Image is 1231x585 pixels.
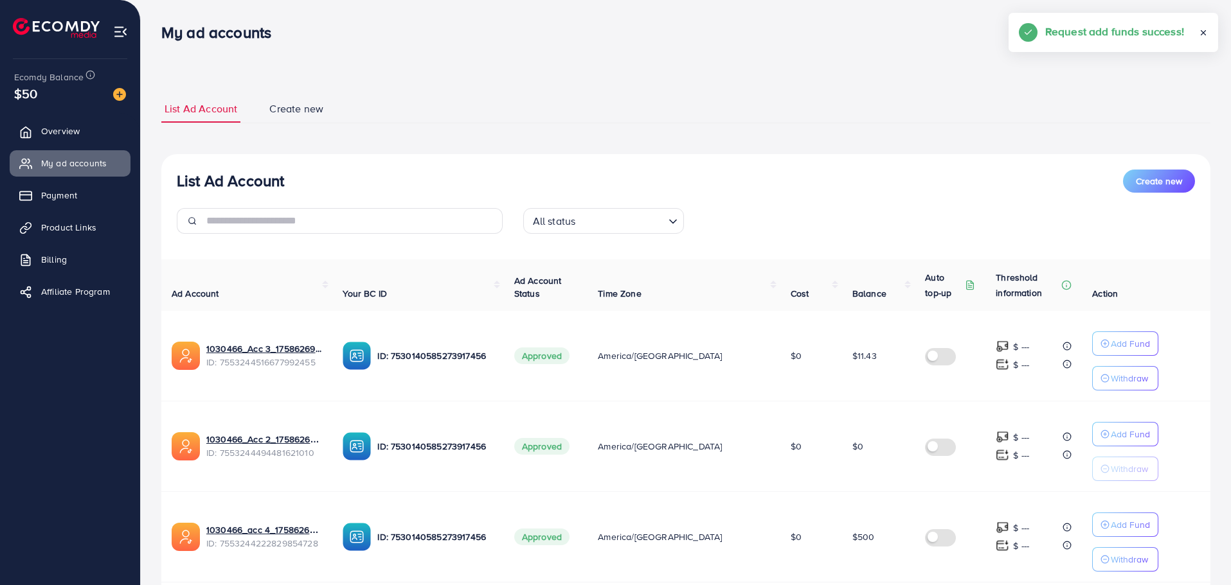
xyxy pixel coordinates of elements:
div: <span class='underline'>1030466_acc 4_1758626993631</span></br>7553244222829854728 [206,523,322,550]
p: $ --- [1013,448,1029,463]
span: $0 [791,440,802,453]
p: $ --- [1013,538,1029,554]
span: Time Zone [598,287,641,300]
span: America/[GEOGRAPHIC_DATA] [598,349,722,362]
p: $ --- [1013,430,1029,445]
p: Add Fund [1111,426,1150,442]
span: ID: 7553244516677992455 [206,356,322,369]
span: All status [530,212,579,231]
img: ic-ba-acc.ded83a64.svg [343,523,371,551]
p: Auto top-up [925,270,962,301]
a: 1030466_acc 4_1758626993631 [206,523,322,536]
button: Withdraw [1092,547,1158,572]
img: ic-ads-acc.e4c84228.svg [172,342,200,370]
span: Your BC ID [343,287,387,300]
h3: List Ad Account [177,171,284,190]
img: logo [13,18,100,38]
p: $ --- [1013,520,1029,536]
a: Overview [10,118,130,144]
a: Billing [10,247,130,272]
span: Payment [41,189,77,202]
div: Search for option [523,208,684,234]
p: $ --- [1013,339,1029,354]
a: Affiliate Program [10,279,130,304]
span: Create new [269,101,323,116]
span: Ecomdy Balance [14,71,84,83]
button: Add Fund [1092,331,1158,356]
a: Product Links [10,214,130,240]
span: Balance [852,287,886,300]
span: $11.43 [852,349,877,362]
a: 1030466_Acc 3_1758626967116 [206,342,322,355]
span: Overview [41,125,80,137]
button: Withdraw [1092,457,1158,481]
a: My ad accounts [10,150,130,176]
span: Billing [41,253,67,266]
span: $50 [12,82,40,106]
img: menu [113,24,128,39]
span: $0 [852,440,863,453]
span: America/[GEOGRAPHIC_DATA] [598,440,722,453]
span: Ad Account [172,287,219,300]
img: image [113,88,126,101]
span: Affiliate Program [41,285,110,298]
iframe: Chat [1176,527,1221,575]
img: ic-ads-acc.e4c84228.svg [172,523,200,551]
span: America/[GEOGRAPHIC_DATA] [598,530,722,543]
img: top-up amount [996,430,1009,444]
p: ID: 7530140585273917456 [377,529,493,545]
img: ic-ads-acc.e4c84228.svg [172,432,200,460]
button: Add Fund [1092,512,1158,537]
p: ID: 7530140585273917456 [377,439,493,454]
button: Add Fund [1092,422,1158,446]
input: Search for option [579,209,663,231]
span: $0 [791,530,802,543]
span: Ad Account Status [514,274,562,300]
span: ID: 7553244222829854728 [206,537,322,550]
span: Create new [1136,175,1182,188]
span: Product Links [41,221,96,234]
span: Approved [514,528,570,545]
span: $500 [852,530,875,543]
p: Withdraw [1111,461,1148,476]
p: Threshold information [996,270,1059,301]
img: top-up amount [996,358,1009,371]
img: top-up amount [996,340,1009,353]
button: Create new [1123,170,1195,193]
a: Payment [10,182,130,208]
img: top-up amount [996,521,1009,534]
p: Withdraw [1111,371,1148,386]
p: Add Fund [1111,517,1150,532]
h5: Request add funds success! [1045,23,1184,40]
span: $0 [791,349,802,362]
div: <span class='underline'>1030466_Acc 3_1758626967116</span></br>7553244516677992455 [206,342,322,369]
span: List Ad Account [165,101,237,116]
p: Add Fund [1111,336,1150,351]
button: Withdraw [1092,366,1158,390]
p: Withdraw [1111,552,1148,567]
span: Approved [514,347,570,364]
span: Approved [514,438,570,455]
p: $ --- [1013,357,1029,372]
div: <span class='underline'>1030466_Acc 2_1758626929952</span></br>7553244494481621010 [206,433,322,459]
p: ID: 7530140585273917456 [377,348,493,363]
span: Cost [791,287,809,300]
span: My ad accounts [41,157,107,170]
span: ID: 7553244494481621010 [206,446,322,459]
img: top-up amount [996,448,1009,462]
h3: My ad accounts [161,23,282,42]
img: ic-ba-acc.ded83a64.svg [343,342,371,370]
img: top-up amount [996,539,1009,552]
span: Action [1092,287,1118,300]
img: ic-ba-acc.ded83a64.svg [343,432,371,460]
a: 1030466_Acc 2_1758626929952 [206,433,322,446]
